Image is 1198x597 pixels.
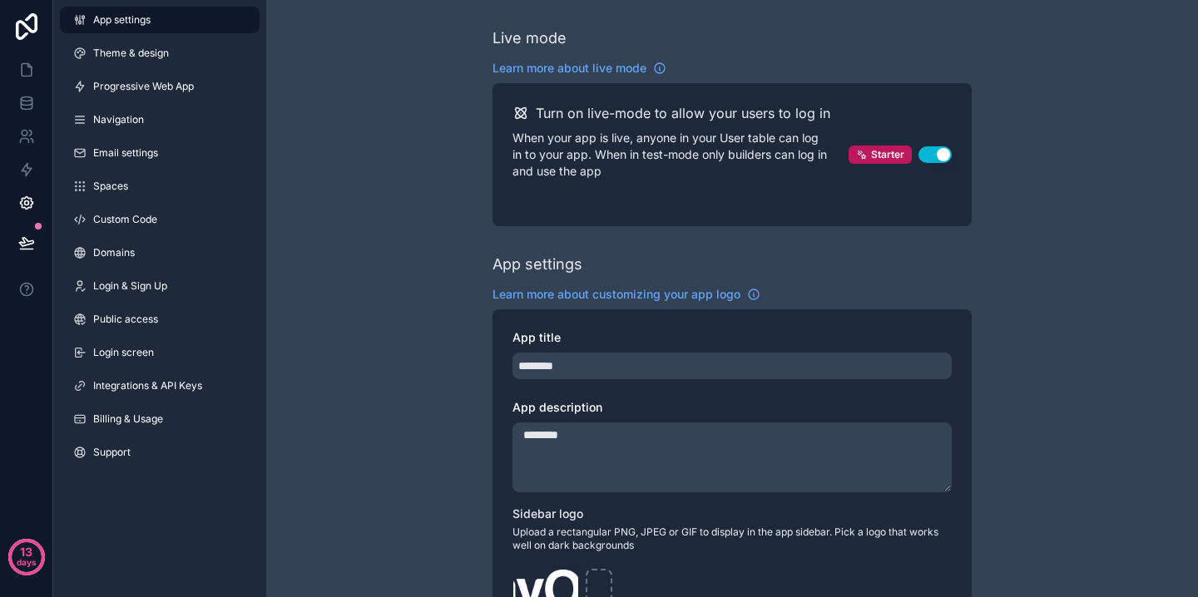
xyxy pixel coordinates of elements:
span: Spaces [93,180,128,193]
span: App title [512,330,561,344]
a: Spaces [60,173,260,200]
p: 13 [20,544,32,560]
span: Integrations & API Keys [93,379,202,392]
span: Public access [93,313,158,326]
h2: Turn on live-mode to allow your users to log in [536,103,830,123]
a: Billing & Usage [60,406,260,432]
span: Sidebar logo [512,506,583,521]
span: Billing & Usage [93,412,163,426]
a: Navigation [60,106,260,133]
span: Email settings [93,146,158,160]
p: days [17,550,37,574]
span: Navigation [93,113,144,126]
span: Progressive Web App [93,80,194,93]
a: App settings [60,7,260,33]
a: Learn more about live mode [493,60,666,76]
span: App description [512,400,602,414]
div: App settings [493,253,582,276]
a: Progressive Web App [60,73,260,100]
span: Support [93,446,131,459]
a: Domains [60,239,260,266]
a: Integrations & API Keys [60,373,260,399]
span: Learn more about live mode [493,60,646,76]
span: Learn more about customizing your app logo [493,286,740,303]
a: Support [60,439,260,466]
span: Theme & design [93,47,169,60]
span: Login & Sign Up [93,279,167,293]
a: Theme & design [60,40,260,67]
p: When your app is live, anyone in your User table can log in to your app. When in test-mode only b... [512,130,849,180]
div: Live mode [493,27,567,50]
a: Email settings [60,140,260,166]
span: Starter [871,148,904,161]
a: Login screen [60,339,260,366]
span: Upload a rectangular PNG, JPEG or GIF to display in the app sidebar. Pick a logo that works well ... [512,525,952,552]
a: Learn more about customizing your app logo [493,286,760,303]
a: Login & Sign Up [60,273,260,299]
span: App settings [93,13,151,27]
span: Login screen [93,346,154,359]
span: Domains [93,246,135,259]
a: Custom Code [60,206,260,233]
a: Public access [60,306,260,333]
span: Custom Code [93,213,157,226]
